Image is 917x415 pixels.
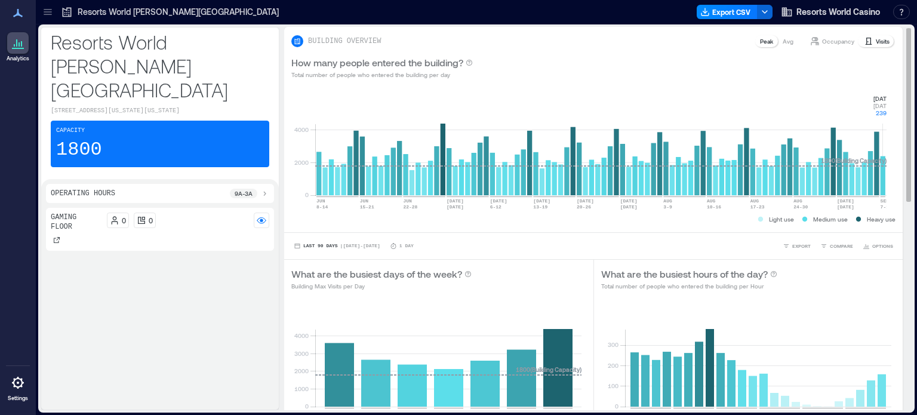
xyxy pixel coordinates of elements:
[793,204,808,210] text: 24-30
[51,213,102,232] p: Gaming Floor
[860,240,896,252] button: OPTIONS
[881,204,892,210] text: 7-13
[305,191,309,198] tspan: 0
[360,198,369,204] text: JUN
[673,410,682,415] text: 4am
[56,126,85,136] p: Capacity
[51,189,115,198] p: Operating Hours
[707,204,721,210] text: 10-16
[434,410,451,415] text: [DATE]
[447,204,464,210] text: [DATE]
[759,410,771,415] text: 12pm
[601,281,777,291] p: Total number of people who entered the building per Hour
[78,6,279,18] p: Resorts World [PERSON_NAME][GEOGRAPHIC_DATA]
[316,204,328,210] text: 8-14
[813,214,848,224] p: Medium use
[291,56,463,70] p: How many people entered the building?
[601,267,768,281] p: What are the busiest hours of the day?
[792,242,811,250] span: EXPORT
[614,402,618,410] tspan: 0
[470,410,488,415] text: [DATE]
[316,198,325,204] text: JUN
[490,204,501,210] text: 6-12
[294,126,309,133] tspan: 4000
[872,242,893,250] span: OPTIONS
[663,204,672,210] text: 3-9
[793,198,802,204] text: AUG
[294,367,309,374] tspan: 2000
[8,395,28,402] p: Settings
[845,410,854,415] text: 8pm
[750,198,759,204] text: AUG
[630,410,642,415] text: 12am
[56,138,102,162] p: 1800
[235,189,253,198] p: 9a - 3a
[294,332,309,339] tspan: 4000
[399,242,414,250] p: 1 Day
[291,267,462,281] p: What are the busiest days of the week?
[876,36,890,46] p: Visits
[490,198,507,204] text: [DATE]
[507,410,524,415] text: [DATE]
[447,198,464,204] text: [DATE]
[620,204,638,210] text: [DATE]
[607,362,618,369] tspan: 200
[533,204,547,210] text: 13-19
[122,216,126,225] p: 0
[777,2,884,21] button: Resorts World Casino
[543,410,561,415] text: [DATE]
[4,368,32,405] a: Settings
[398,410,415,415] text: [DATE]
[867,214,896,224] p: Heavy use
[51,106,269,116] p: [STREET_ADDRESS][US_STATE][US_STATE]
[291,281,472,291] p: Building Max Visits per Day
[360,204,374,210] text: 15-21
[294,159,309,166] tspan: 2000
[822,36,854,46] p: Occupancy
[294,350,309,357] tspan: 3000
[830,242,853,250] span: COMPARE
[881,198,890,204] text: SEP
[716,410,725,415] text: 8am
[291,70,473,79] p: Total number of people who entered the building per day
[663,198,672,204] text: AUG
[707,198,716,204] text: AUG
[697,5,758,19] button: Export CSV
[837,198,854,204] text: [DATE]
[802,410,811,415] text: 4pm
[308,36,381,46] p: BUILDING OVERVIEW
[818,240,856,252] button: COMPARE
[403,198,412,204] text: JUN
[291,240,383,252] button: Last 90 Days |[DATE]-[DATE]
[294,385,309,392] tspan: 1000
[607,341,618,348] tspan: 300
[403,204,417,210] text: 22-28
[325,410,342,415] text: [DATE]
[533,198,550,204] text: [DATE]
[769,214,794,224] p: Light use
[620,198,638,204] text: [DATE]
[607,382,618,389] tspan: 100
[7,55,29,62] p: Analytics
[796,6,880,18] span: Resorts World Casino
[3,29,33,66] a: Analytics
[760,36,773,46] p: Peak
[837,204,854,210] text: [DATE]
[780,240,813,252] button: EXPORT
[750,204,765,210] text: 17-23
[577,204,591,210] text: 20-26
[51,30,269,102] p: Resorts World [PERSON_NAME][GEOGRAPHIC_DATA]
[577,198,594,204] text: [DATE]
[305,402,309,410] tspan: 0
[149,216,153,225] p: 0
[783,36,793,46] p: Avg
[361,410,379,415] text: [DATE]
